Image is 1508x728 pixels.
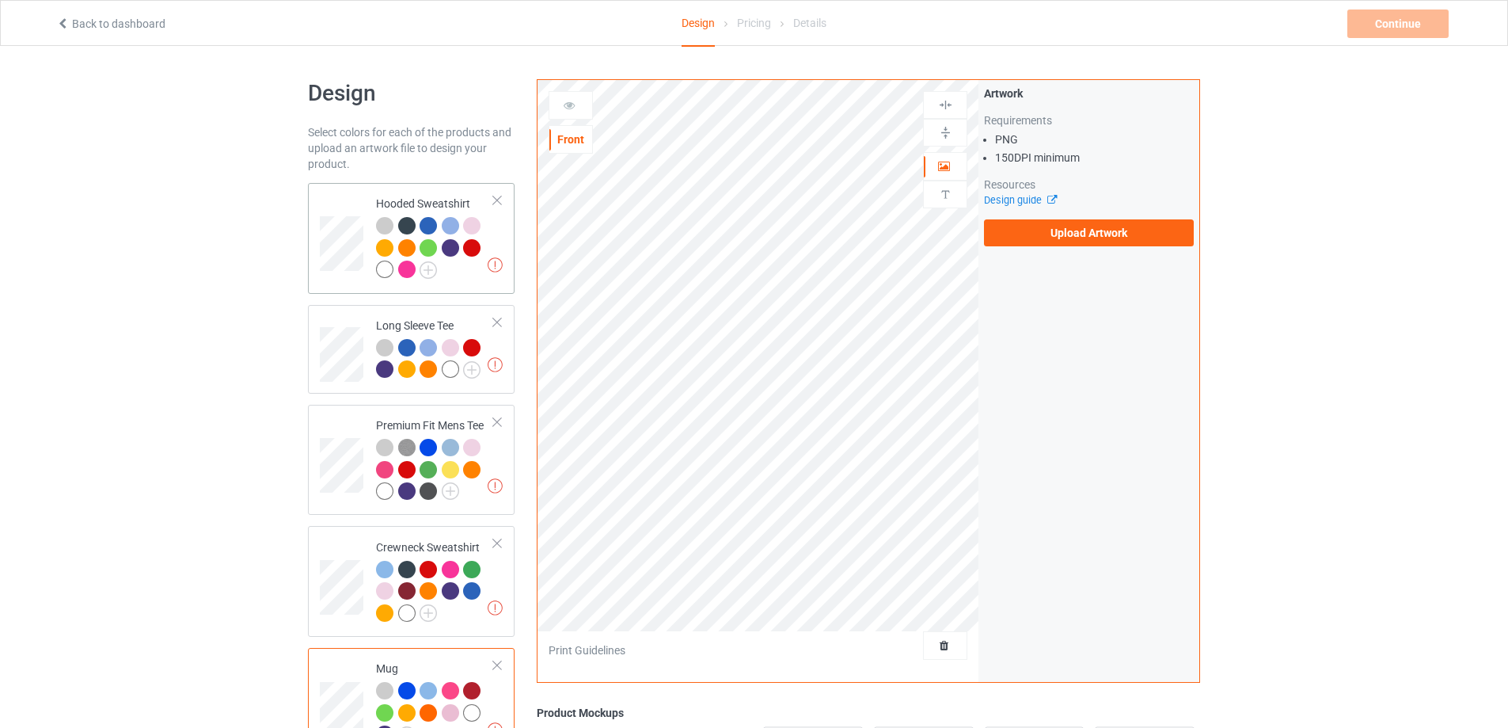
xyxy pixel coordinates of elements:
div: Resources [984,177,1194,192]
img: svg+xml;base64,PD94bWwgdmVyc2lvbj0iMS4wIiBlbmNvZGluZz0iVVRGLTgiPz4KPHN2ZyB3aWR0aD0iMjJweCIgaGVpZ2... [420,261,437,279]
h1: Design [308,79,515,108]
img: exclamation icon [488,478,503,494]
li: PNG [995,131,1194,147]
div: Requirements [984,112,1194,128]
div: Crewneck Sweatshirt [308,526,515,637]
div: Select colors for each of the products and upload an artwork file to design your product. [308,124,515,172]
img: exclamation icon [488,600,503,616]
div: Product Mockups [537,705,1200,721]
div: Hooded Sweatshirt [308,183,515,294]
div: Design [682,1,715,47]
img: svg+xml;base64,PD94bWwgdmVyc2lvbj0iMS4wIiBlbmNvZGluZz0iVVRGLTgiPz4KPHN2ZyB3aWR0aD0iMjJweCIgaGVpZ2... [463,361,481,379]
img: svg+xml;base64,PD94bWwgdmVyc2lvbj0iMS4wIiBlbmNvZGluZz0iVVRGLTgiPz4KPHN2ZyB3aWR0aD0iMjJweCIgaGVpZ2... [420,604,437,622]
div: Hooded Sweatshirt [376,196,494,277]
a: Back to dashboard [56,17,165,30]
div: Print Guidelines [549,642,625,658]
div: Details [793,1,826,45]
div: Front [549,131,592,147]
label: Upload Artwork [984,219,1194,246]
img: svg%3E%0A [938,97,953,112]
img: svg%3E%0A [938,125,953,140]
div: Long Sleeve Tee [308,305,515,394]
img: svg%3E%0A [938,187,953,202]
img: heather_texture.png [398,439,416,456]
div: Premium Fit Mens Tee [376,417,494,499]
div: Crewneck Sweatshirt [376,539,494,621]
li: 150 DPI minimum [995,150,1194,166]
a: Design guide [984,194,1056,206]
img: exclamation icon [488,257,503,273]
img: exclamation icon [488,357,503,372]
div: Pricing [737,1,771,45]
div: Premium Fit Mens Tee [308,405,515,516]
img: svg+xml;base64,PD94bWwgdmVyc2lvbj0iMS4wIiBlbmNvZGluZz0iVVRGLTgiPz4KPHN2ZyB3aWR0aD0iMjJweCIgaGVpZ2... [442,482,459,500]
div: Artwork [984,86,1194,101]
div: Long Sleeve Tee [376,318,494,377]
